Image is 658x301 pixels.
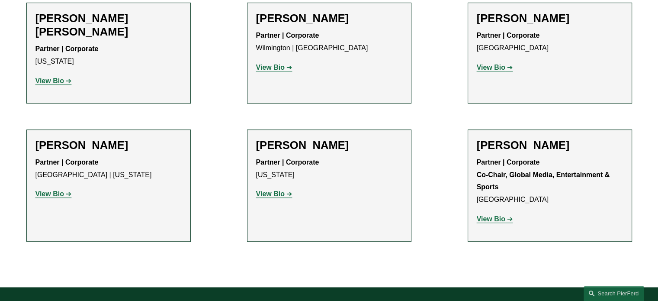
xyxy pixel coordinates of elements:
strong: Partner | Corporate [477,32,540,39]
h2: [PERSON_NAME] [256,12,402,25]
strong: View Bio [256,190,285,197]
strong: Partner | Corporate [256,32,319,39]
a: View Bio [477,215,513,223]
p: [US_STATE] [35,43,182,68]
strong: View Bio [256,64,285,71]
a: View Bio [256,64,292,71]
strong: View Bio [35,77,64,84]
a: View Bio [477,64,513,71]
h2: [PERSON_NAME] [477,139,623,152]
strong: View Bio [477,64,505,71]
a: View Bio [35,190,72,197]
h2: [PERSON_NAME] [PERSON_NAME] [35,12,182,39]
strong: Partner | Corporate [35,45,99,52]
a: View Bio [35,77,72,84]
h2: [PERSON_NAME] [256,139,402,152]
a: View Bio [256,190,292,197]
strong: Partner | Corporate [35,159,99,166]
p: [GEOGRAPHIC_DATA] [477,156,623,206]
strong: Partner | Corporate [256,159,319,166]
strong: View Bio [35,190,64,197]
p: [US_STATE] [256,156,402,181]
p: [GEOGRAPHIC_DATA] [477,29,623,55]
strong: Partner | Corporate Co-Chair, Global Media, Entertainment & Sports [477,159,612,191]
h2: [PERSON_NAME] [35,139,182,152]
p: Wilmington | [GEOGRAPHIC_DATA] [256,29,402,55]
strong: View Bio [477,215,505,223]
a: Search this site [584,286,644,301]
h2: [PERSON_NAME] [477,12,623,25]
p: [GEOGRAPHIC_DATA] | [US_STATE] [35,156,182,181]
